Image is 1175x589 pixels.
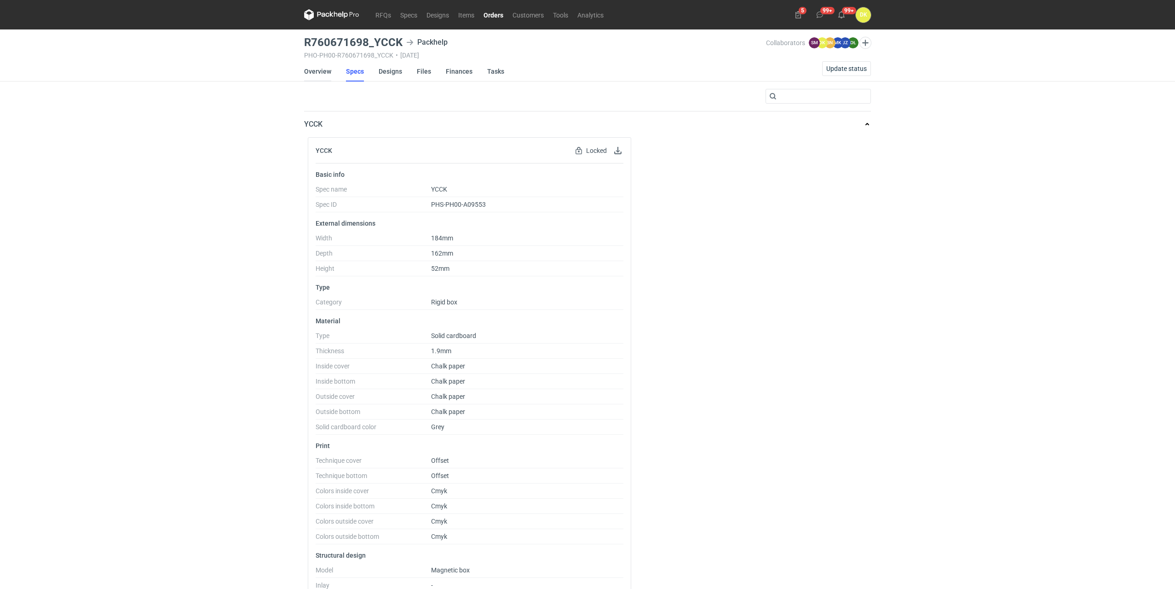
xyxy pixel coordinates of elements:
[479,9,508,20] a: Orders
[431,408,465,415] span: Chalk paper
[822,61,871,76] button: Update status
[316,147,332,154] h2: YCCK
[431,502,447,510] span: Cmyk
[431,423,444,431] span: Grey
[573,9,608,20] a: Analytics
[834,7,849,22] button: 99+
[856,7,871,23] button: DK
[316,362,431,374] dt: Inside cover
[316,442,623,449] p: Print
[316,186,431,197] dt: Spec name
[316,234,431,246] dt: Width
[431,457,449,464] span: Offset
[316,298,431,310] dt: Category
[316,472,431,484] dt: Technique bottom
[548,9,573,20] a: Tools
[316,332,431,344] dt: Type
[824,37,835,48] figcaption: BN
[431,186,447,193] span: YCCK
[316,265,431,276] dt: Height
[431,201,486,208] span: PHS-PH00-A09553
[859,37,871,49] button: Edit collaborators
[304,52,766,59] div: PHO-PH00-R760671698_YCCK [DATE]
[316,423,431,435] dt: Solid cardboard color
[371,9,396,20] a: RFQs
[379,61,402,82] a: Designs
[316,171,623,178] p: Basic info
[431,518,447,525] span: Cmyk
[856,7,871,23] div: Dominika Kaczyńska
[396,9,422,20] a: Specs
[417,61,431,82] a: Files
[766,39,805,47] span: Collaborators
[316,378,431,389] dt: Inside bottom
[304,37,403,48] h3: R760671698_YCCK
[316,284,623,291] p: Type
[316,566,431,578] dt: Model
[431,533,447,540] span: Cmyk
[316,552,623,559] p: Structural design
[431,265,449,272] span: 52mm
[817,37,828,48] figcaption: DK
[791,7,806,22] button: 5
[431,332,476,339] span: Solid cardboard
[431,378,465,385] span: Chalk paper
[431,347,451,355] span: 1.9mm
[316,533,431,544] dt: Colors outside bottom
[406,37,448,48] div: Packhelp
[454,9,479,20] a: Items
[840,37,851,48] figcaption: JZ
[487,61,504,82] a: Tasks
[304,119,323,130] p: YCCK
[316,220,623,227] p: External dimensions
[316,518,431,529] dt: Colors outside cover
[431,250,453,257] span: 162mm
[431,566,470,574] span: Magnetic box
[304,61,331,82] a: Overview
[832,37,843,48] figcaption: MK
[809,37,820,48] figcaption: SM
[316,502,431,514] dt: Colors inside bottom
[316,487,431,499] dt: Colors inside cover
[446,61,472,82] a: Finances
[573,145,609,156] div: Locked
[431,234,453,242] span: 184mm
[346,61,364,82] a: Specs
[431,582,433,589] span: -
[847,37,858,48] figcaption: OŁ
[431,393,465,400] span: Chalk paper
[316,457,431,468] dt: Technique cover
[431,472,449,479] span: Offset
[826,65,867,72] span: Update status
[316,250,431,261] dt: Depth
[316,317,623,325] p: Material
[316,408,431,420] dt: Outside bottom
[431,298,457,306] span: Rigid box
[612,145,623,156] button: Download specification
[422,9,454,20] a: Designs
[431,487,447,495] span: Cmyk
[431,362,465,370] span: Chalk paper
[508,9,548,20] a: Customers
[304,9,359,20] svg: Packhelp Pro
[396,52,398,59] span: •
[316,393,431,404] dt: Outside cover
[316,201,431,212] dt: Spec ID
[812,7,827,22] button: 99+
[316,347,431,359] dt: Thickness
